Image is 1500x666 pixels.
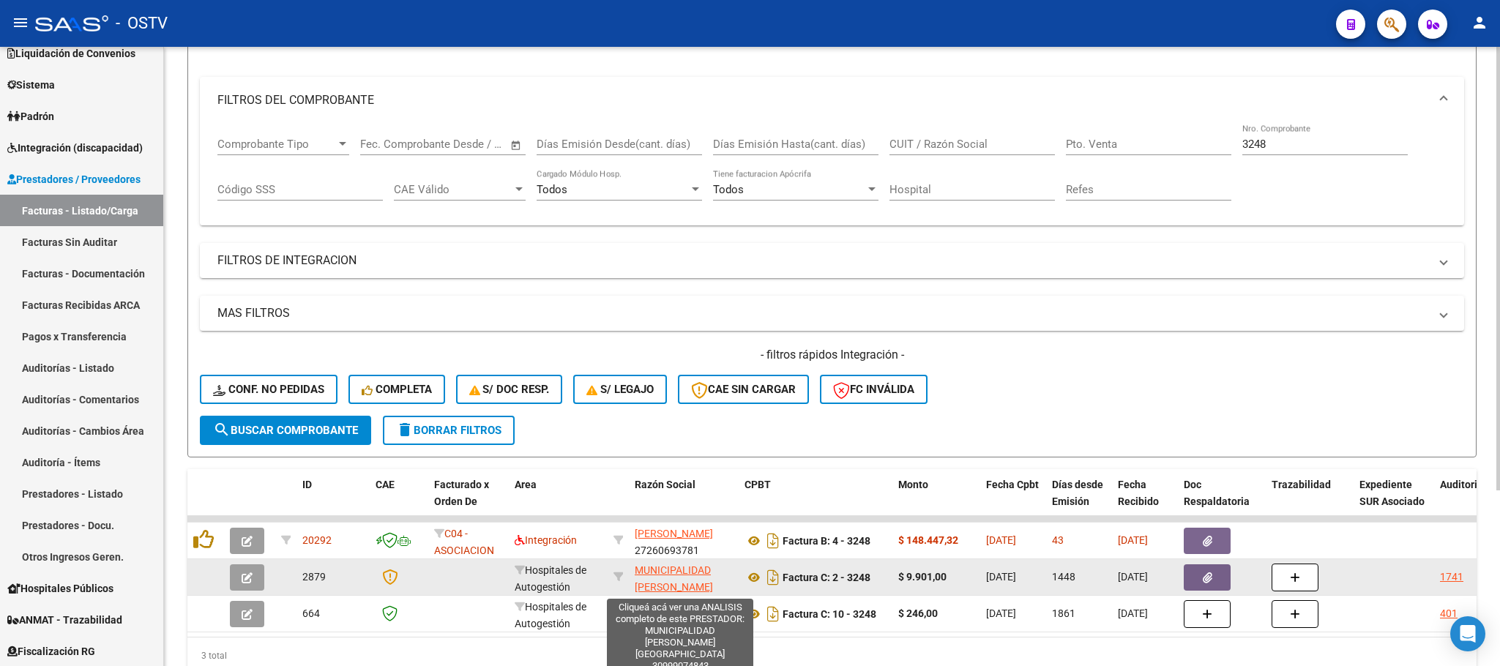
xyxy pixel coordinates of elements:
[213,424,358,437] span: Buscar Comprobante
[213,421,231,438] mat-icon: search
[986,534,1016,546] span: [DATE]
[515,564,586,593] span: Hospitales de Autogestión
[1118,479,1159,507] span: Fecha Recibido
[1046,469,1112,534] datatable-header-cell: Días desde Emisión
[7,108,54,124] span: Padrón
[213,383,324,396] span: Conf. no pedidas
[515,479,537,490] span: Area
[515,601,586,629] span: Hospitales de Autogestión
[394,183,512,196] span: CAE Válido
[456,375,563,404] button: S/ Doc Resp.
[302,607,320,619] span: 664
[573,375,667,404] button: S/ legajo
[1118,571,1148,583] span: [DATE]
[296,469,370,534] datatable-header-cell: ID
[7,45,135,61] span: Liquidación de Convenios
[898,534,958,546] strong: $ 148.447,32
[892,469,980,534] datatable-header-cell: Monto
[1450,616,1485,651] div: Open Intercom Messenger
[396,421,414,438] mat-icon: delete
[635,479,695,490] span: Razón Social
[980,469,1046,534] datatable-header-cell: Fecha Cpbt
[421,138,492,151] input: End date
[764,529,783,553] i: Descargar documento
[7,140,143,156] span: Integración (discapacidad)
[508,137,525,154] button: Open calendar
[783,535,870,547] strong: Factura B: 4 - 3248
[1052,607,1075,619] span: 1861
[1184,479,1250,507] span: Doc Respaldatoria
[1052,571,1075,583] span: 1448
[116,7,168,40] span: - OSTV
[764,602,783,626] i: Descargar documento
[1112,469,1178,534] datatable-header-cell: Fecha Recibido
[200,296,1464,331] mat-expansion-panel-header: MAS FILTROS
[537,183,567,196] span: Todos
[635,599,733,629] div: 30999001935
[635,601,734,646] span: MUNICIPALIDAD [PERSON_NAME][GEOGRAPHIC_DATA]
[820,375,928,404] button: FC Inválida
[200,77,1464,124] mat-expansion-panel-header: FILTROS DEL COMPROBANTE
[739,469,892,534] datatable-header-cell: CPBT
[1052,534,1064,546] span: 43
[302,571,326,583] span: 2879
[678,375,809,404] button: CAE SIN CARGAR
[434,479,489,507] span: Facturado x Orden De
[1440,605,1458,622] div: 401
[635,528,713,539] span: [PERSON_NAME]
[348,375,445,404] button: Completa
[7,643,95,659] span: Fiscalización RG
[833,383,914,396] span: FC Inválida
[986,571,1016,583] span: [DATE]
[1266,469,1354,534] datatable-header-cell: Trazabilidad
[986,479,1039,490] span: Fecha Cpbt
[745,479,771,490] span: CPBT
[376,479,395,490] span: CAE
[7,171,141,187] span: Prestadores / Proveedores
[434,528,495,606] span: C04 - ASOCIACION SANATORIAL SUR (GBA SUR)
[217,252,1429,269] mat-panel-title: FILTROS DE INTEGRACION
[898,571,947,583] strong: $ 9.901,00
[515,534,577,546] span: Integración
[362,383,432,396] span: Completa
[713,183,744,196] span: Todos
[1272,479,1331,490] span: Trazabilidad
[217,92,1429,108] mat-panel-title: FILTROS DEL COMPROBANTE
[509,469,608,534] datatable-header-cell: Area
[986,607,1016,619] span: [DATE]
[629,469,739,534] datatable-header-cell: Razón Social
[217,305,1429,321] mat-panel-title: MAS FILTROS
[370,469,428,534] datatable-header-cell: CAE
[1354,469,1434,534] datatable-header-cell: Expediente SUR Asociado
[1178,469,1266,534] datatable-header-cell: Doc Respaldatoria
[200,347,1464,363] h4: - filtros rápidos Integración -
[200,375,337,404] button: Conf. no pedidas
[586,383,654,396] span: S/ legajo
[200,416,371,445] button: Buscar Comprobante
[898,479,928,490] span: Monto
[783,608,876,620] strong: Factura C: 10 - 3248
[1118,534,1148,546] span: [DATE]
[428,469,509,534] datatable-header-cell: Facturado x Orden De
[783,572,870,583] strong: Factura C: 2 - 3248
[1359,479,1425,507] span: Expediente SUR Asociado
[1440,569,1463,585] div: 1741
[217,138,336,151] span: Comprobante Tipo
[200,243,1464,278] mat-expansion-panel-header: FILTROS DE INTEGRACION
[635,564,734,610] span: MUNICIPALIDAD [PERSON_NAME][GEOGRAPHIC_DATA]
[302,534,332,546] span: 20292
[302,479,312,490] span: ID
[1471,14,1488,31] mat-icon: person
[1440,479,1483,490] span: Auditoria
[360,138,408,151] input: Start date
[635,525,733,556] div: 27260693781
[396,424,501,437] span: Borrar Filtros
[7,612,122,628] span: ANMAT - Trazabilidad
[691,383,796,396] span: CAE SIN CARGAR
[1052,479,1103,507] span: Días desde Emisión
[764,566,783,589] i: Descargar documento
[383,416,515,445] button: Borrar Filtros
[469,383,550,396] span: S/ Doc Resp.
[7,580,113,596] span: Hospitales Públicos
[1118,607,1148,619] span: [DATE]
